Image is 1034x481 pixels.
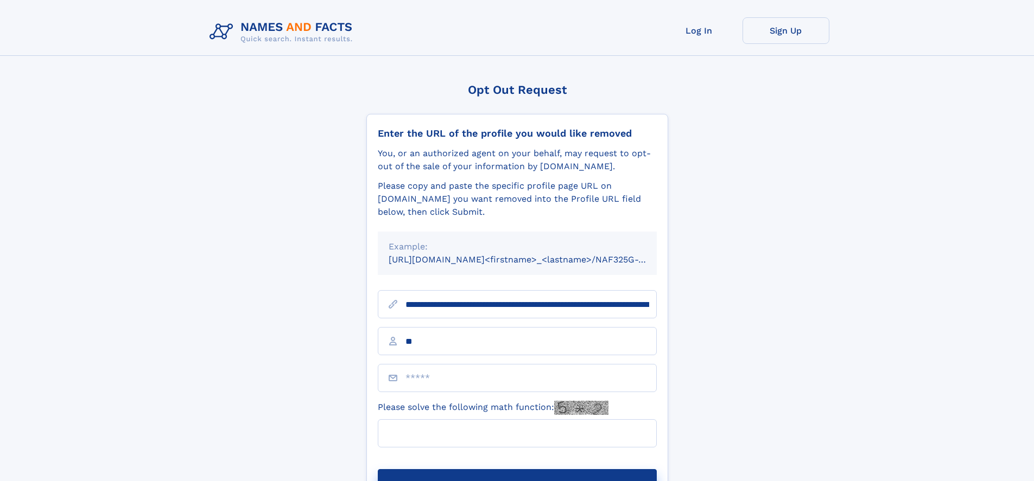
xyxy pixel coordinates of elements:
[205,17,361,47] img: Logo Names and Facts
[743,17,829,44] a: Sign Up
[389,254,677,265] small: [URL][DOMAIN_NAME]<firstname>_<lastname>/NAF325G-xxxxxxxx
[656,17,743,44] a: Log In
[378,147,657,173] div: You, or an authorized agent on your behalf, may request to opt-out of the sale of your informatio...
[366,83,668,97] div: Opt Out Request
[389,240,646,253] div: Example:
[378,127,657,139] div: Enter the URL of the profile you would like removed
[378,401,608,415] label: Please solve the following math function:
[378,179,657,219] div: Please copy and paste the specific profile page URL on [DOMAIN_NAME] you want removed into the Pr...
